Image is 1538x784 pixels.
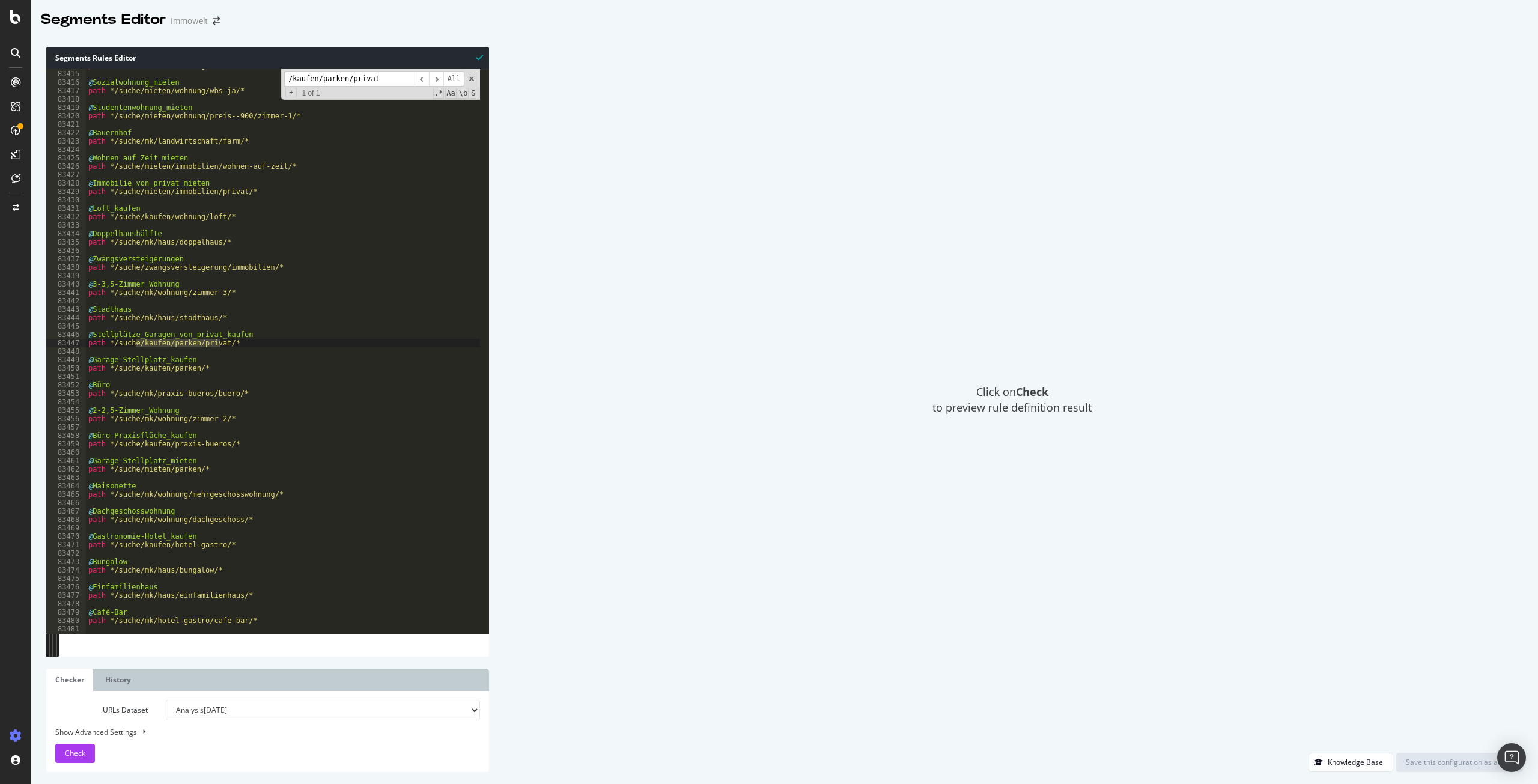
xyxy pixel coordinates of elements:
span: ​ [415,71,429,87]
span: Syntax is valid [476,52,483,63]
div: 83465 [46,490,86,499]
div: 83454 [46,398,86,406]
div: 83479 [46,608,86,616]
div: 83472 [46,549,86,558]
div: 83482 [46,633,86,642]
div: 83449 [46,356,86,364]
a: Knowledge Base [1309,757,1393,767]
div: 83457 [46,423,86,431]
div: 83464 [46,482,86,490]
button: Save this configuration as active [1396,753,1523,772]
div: 83434 [46,229,86,238]
div: Open Intercom Messenger [1497,743,1526,772]
div: 83421 [46,120,86,129]
div: 83443 [46,305,86,314]
span: Toggle Replace mode [285,88,297,97]
div: 83424 [46,145,86,154]
div: 83439 [46,272,86,280]
div: 83433 [46,221,86,229]
div: 83431 [46,204,86,213]
div: 83445 [46,322,86,330]
div: 83480 [46,616,86,625]
div: 83432 [46,213,86,221]
span: ​ [429,71,443,87]
div: 83437 [46,255,86,263]
div: 83458 [46,431,86,440]
div: Segments Rules Editor [46,47,489,69]
button: Check [55,744,95,763]
div: 83462 [46,465,86,473]
div: 83460 [46,448,86,457]
div: 83477 [46,591,86,600]
div: 83423 [46,137,86,145]
span: Alt-Enter [443,71,465,87]
div: 83447 [46,339,86,347]
div: 83471 [46,541,86,549]
div: 83438 [46,263,86,272]
div: 83427 [46,171,86,179]
div: 83425 [46,154,86,162]
div: 83441 [46,288,86,297]
div: 83478 [46,600,86,608]
div: 83442 [46,297,86,305]
label: URLs Dataset [46,700,157,720]
div: arrow-right-arrow-left [213,17,220,25]
div: 83426 [46,162,86,171]
div: 83456 [46,415,86,423]
div: 83461 [46,457,86,465]
div: 83417 [46,87,86,95]
a: History [96,669,140,691]
button: Knowledge Base [1309,753,1393,772]
div: 83469 [46,524,86,532]
span: Click on to preview rule definition result [932,384,1092,415]
div: 83419 [46,103,86,112]
div: 83420 [46,112,86,120]
div: 83455 [46,406,86,415]
div: 83473 [46,558,86,566]
div: 83416 [46,78,86,87]
a: Checker [46,669,93,691]
div: 83476 [46,583,86,591]
div: Immowelt [171,15,208,27]
div: 83415 [46,70,86,78]
div: 83430 [46,196,86,204]
div: 83467 [46,507,86,515]
span: RegExp Search [433,88,444,99]
div: 83450 [46,364,86,372]
div: 83444 [46,314,86,322]
div: 83446 [46,330,86,339]
div: 83422 [46,129,86,137]
div: Segments Editor [41,10,166,30]
div: 83435 [46,238,86,246]
div: 83463 [46,473,86,482]
span: Search In Selection [470,88,476,99]
div: 83448 [46,347,86,356]
div: Save this configuration as active [1406,757,1513,767]
strong: Check [1016,384,1048,399]
div: 83418 [46,95,86,103]
div: 83475 [46,574,86,583]
span: Whole Word Search [458,88,469,99]
div: 83474 [46,566,86,574]
div: 83429 [46,187,86,196]
div: 83453 [46,389,86,398]
div: 83436 [46,246,86,255]
div: 83481 [46,625,86,633]
div: 83440 [46,280,86,288]
input: Search for [284,71,415,87]
div: Knowledge Base [1328,757,1383,767]
div: Show Advanced Settings [46,726,471,738]
div: 83470 [46,532,86,541]
div: 83466 [46,499,86,507]
div: 83459 [46,440,86,448]
div: 83452 [46,381,86,389]
span: 1 of 1 [297,89,324,97]
div: 83451 [46,372,86,381]
span: Check [65,748,85,758]
div: 83468 [46,515,86,524]
span: CaseSensitive Search [445,88,456,99]
div: 83428 [46,179,86,187]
